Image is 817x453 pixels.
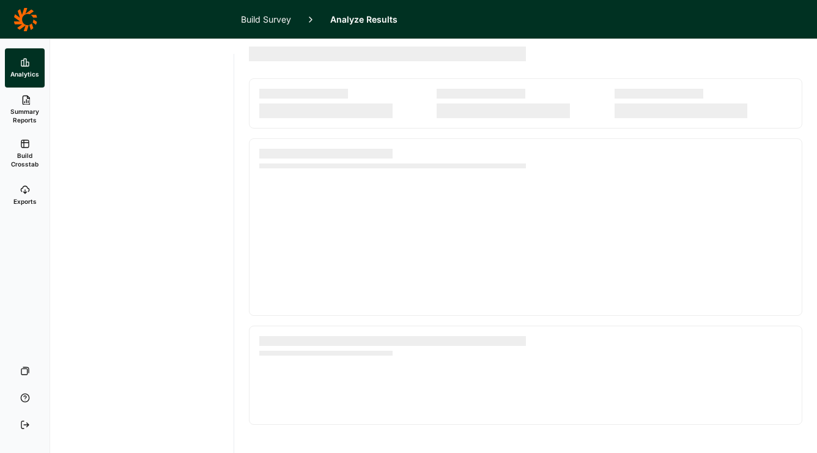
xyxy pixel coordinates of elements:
[5,88,45,132] a: Summary Reports
[10,107,40,124] span: Summary Reports
[5,48,45,88] a: Analytics
[10,70,39,78] span: Analytics
[13,197,37,206] span: Exports
[5,132,45,176] a: Build Crosstab
[10,151,40,168] span: Build Crosstab
[5,176,45,215] a: Exports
